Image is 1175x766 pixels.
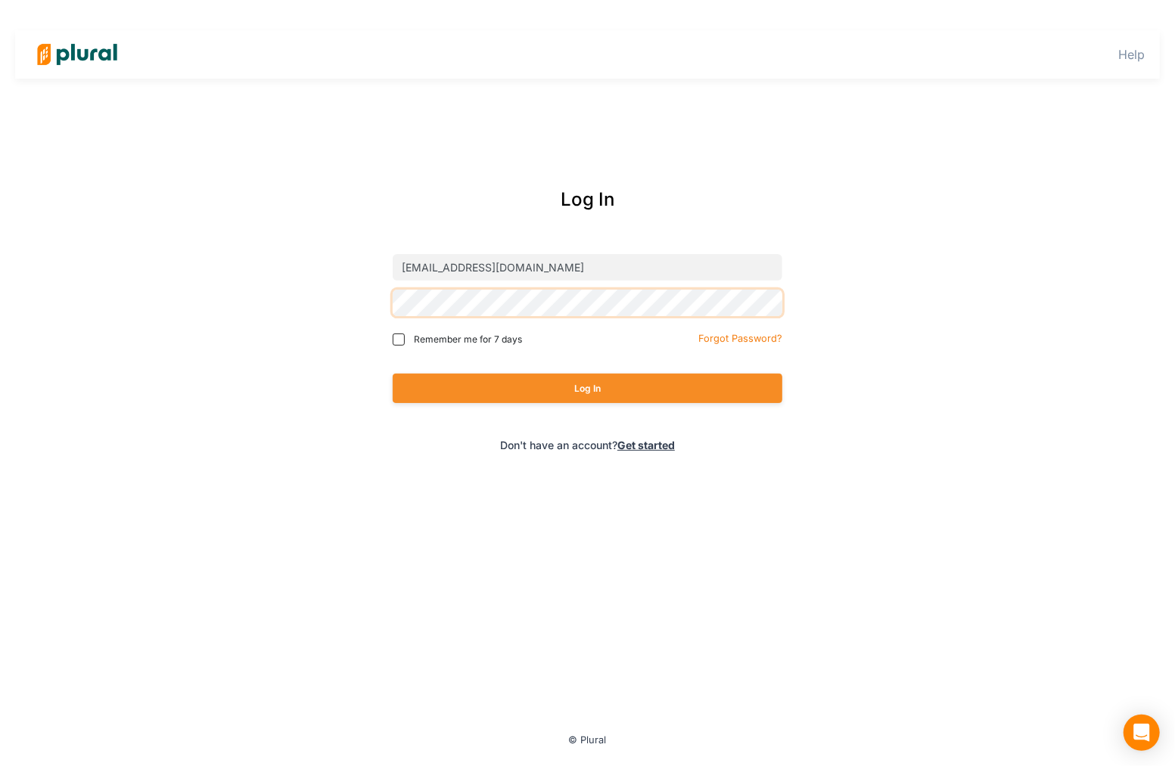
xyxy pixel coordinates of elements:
[698,333,782,344] small: Forgot Password?
[1124,715,1160,751] div: Open Intercom Messenger
[569,734,607,746] small: © Plural
[393,254,782,281] input: Email address
[698,330,782,345] a: Forgot Password?
[328,437,847,453] div: Don't have an account?
[393,374,782,403] button: Log In
[414,333,522,346] span: Remember me for 7 days
[617,439,675,451] a: Get started
[328,186,847,213] div: Log In
[24,28,130,81] img: Logo for Plural
[393,333,405,346] input: Remember me for 7 days
[1118,47,1145,62] a: Help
